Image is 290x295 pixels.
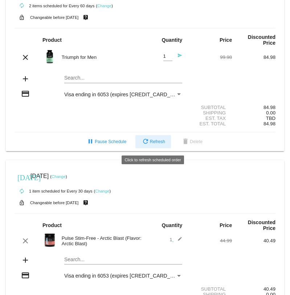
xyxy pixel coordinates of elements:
mat-icon: add [21,74,30,83]
mat-icon: pause [86,138,95,146]
div: 84.98 [232,105,275,110]
div: 99.98 [188,54,232,60]
mat-icon: delete [181,138,190,146]
img: PulseSF-20S-Arctic-Blast-1000x1000-Transp-Roman-Berezecky.png [42,233,57,247]
mat-select: Payment Method [64,273,182,279]
mat-icon: [DATE] [17,173,26,181]
button: Pause Schedule [80,135,132,148]
div: 40.49 [232,286,275,292]
mat-select: Payment Method [64,92,182,97]
a: Change [52,174,66,179]
div: Triumph for Men [58,54,145,60]
span: Visa ending in 6053 (expires [CREDIT_CARD_DATA]) [64,273,186,279]
span: TBD [266,116,275,121]
input: Search... [64,75,182,81]
span: Visa ending in 6053 (expires [CREDIT_CARD_DATA]) [64,92,186,97]
strong: Discounted Price [248,34,275,46]
mat-icon: credit_card [21,271,30,280]
a: Change [97,4,111,8]
strong: Discounted Price [248,219,275,231]
div: 40.49 [232,238,275,243]
mat-icon: lock_open [17,13,26,22]
small: ( ) [94,189,111,193]
mat-icon: refresh [141,138,150,146]
mat-icon: credit_card [21,89,30,98]
span: Refresh [141,139,165,144]
div: Pulse Stim-Free - Arctic Blast (Flavor: Arctic Blast) [58,235,145,246]
div: Subtotal [188,286,232,292]
mat-icon: autorenew [17,187,26,196]
mat-icon: lock_open [17,198,26,207]
small: Changeable before [DATE] [30,201,79,205]
strong: Price [220,37,232,43]
strong: Product [42,222,62,228]
a: Change [95,189,109,193]
strong: Product [42,37,62,43]
small: ( ) [50,174,67,179]
div: 84.98 [232,54,275,60]
mat-icon: live_help [81,13,90,22]
input: Search... [64,257,182,263]
div: 44.99 [188,238,232,243]
button: Refresh [135,135,171,148]
small: ( ) [96,4,113,8]
input: Quantity [163,54,172,59]
small: Changeable before [DATE] [30,15,79,20]
mat-icon: autorenew [17,1,26,10]
span: Delete [181,139,203,144]
mat-icon: live_help [81,198,90,207]
strong: Quantity [162,222,182,228]
span: Pause Schedule [86,139,126,144]
small: 2 items scheduled for Every 60 days [15,4,94,8]
button: Delete [175,135,208,148]
small: 1 item scheduled for Every 30 days [15,189,93,193]
strong: Price [220,222,232,228]
span: 1 [169,237,182,242]
div: Shipping [188,110,232,116]
span: 84.98 [264,121,275,126]
div: Est. Total [188,121,232,126]
mat-icon: clear [21,237,30,245]
mat-icon: edit [173,237,182,245]
mat-icon: clear [21,53,30,62]
img: Image-1-Triumph_carousel-front-transp.png [42,49,57,64]
strong: Quantity [162,37,182,43]
div: Subtotal [188,105,232,110]
span: 0.00 [266,110,275,116]
mat-icon: send [173,53,182,62]
mat-icon: add [21,256,30,264]
div: Est. Tax [188,116,232,121]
